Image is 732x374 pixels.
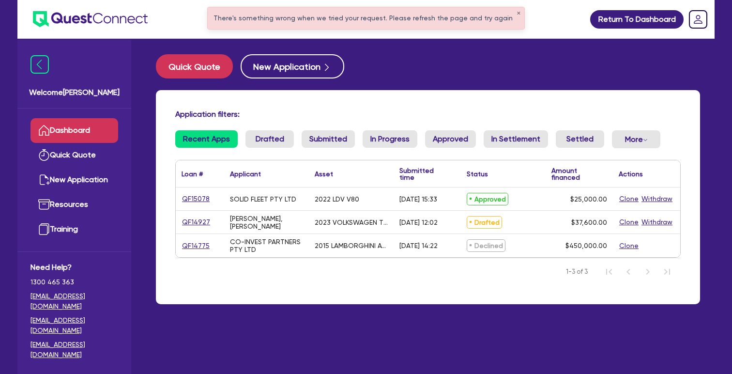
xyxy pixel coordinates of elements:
img: resources [38,199,50,210]
span: $25,000.00 [570,195,607,203]
div: 2015 LAMBORGHINI AVENTADOR [315,242,388,249]
div: [DATE] 14:22 [399,242,438,249]
a: Return To Dashboard [590,10,684,29]
div: [DATE] 12:02 [399,218,438,226]
a: Drafted [245,130,294,148]
div: SOLID FLEET PTY LTD [230,195,296,203]
button: Clone [619,217,639,228]
a: Resources [30,192,118,217]
a: Quick Quote [156,54,241,78]
a: Recent Apps [175,130,238,148]
button: Dropdown toggle [612,130,660,148]
div: Status [467,171,488,177]
div: CO-INVEST PARTNERS PTY LTD [230,238,303,253]
a: In Progress [363,130,417,148]
span: $450,000.00 [565,242,607,249]
a: Training [30,217,118,242]
div: Actions [619,171,643,177]
a: New Application [30,168,118,192]
a: QF14927 [182,217,211,228]
button: Clone [619,193,639,204]
span: Welcome [PERSON_NAME] [29,87,120,98]
div: 2023 VOLKSWAGEN TIGUAN [315,218,388,226]
a: [EMAIL_ADDRESS][DOMAIN_NAME] [30,291,118,312]
button: First Page [599,262,619,281]
a: Quick Quote [30,143,118,168]
a: In Settlement [484,130,548,148]
button: Quick Quote [156,54,233,78]
div: Applicant [230,171,261,177]
button: Clone [619,240,639,251]
button: Withdraw [641,217,673,228]
a: [EMAIL_ADDRESS][DOMAIN_NAME] [30,315,118,336]
img: icon-menu-close [30,55,49,74]
a: [EMAIL_ADDRESS][DOMAIN_NAME] [30,340,118,360]
a: Dashboard [30,118,118,143]
button: Next Page [638,262,657,281]
span: $37,600.00 [571,218,607,226]
div: Asset [315,171,333,177]
button: Previous Page [619,262,638,281]
div: [DATE] 15:33 [399,195,437,203]
span: Approved [467,193,508,205]
span: Drafted [467,216,502,229]
div: [PERSON_NAME], [PERSON_NAME] [230,215,303,230]
span: 1-3 of 3 [566,267,588,277]
span: 1300 465 363 [30,277,118,287]
img: new-application [38,174,50,186]
div: Amount financed [551,167,607,181]
div: Loan # [182,171,203,177]
a: QF15078 [182,193,210,204]
a: Dropdown toggle [686,7,711,32]
img: training [38,223,50,235]
a: Settled [556,130,604,148]
div: 2022 LDV V80 [315,195,359,203]
a: Approved [425,130,476,148]
div: Submitted time [399,167,446,181]
span: Declined [467,239,505,252]
img: quick-quote [38,149,50,161]
h4: Application filters: [175,109,681,119]
button: Last Page [657,262,677,281]
div: There's something wrong when we tried your request. Please refresh the page and try again [208,7,524,29]
a: QF14775 [182,240,210,251]
button: ✕ [517,11,520,16]
span: Need Help? [30,262,118,273]
button: Withdraw [641,193,673,204]
a: Submitted [302,130,355,148]
img: quest-connect-logo-blue [33,11,148,27]
button: New Application [241,54,344,78]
